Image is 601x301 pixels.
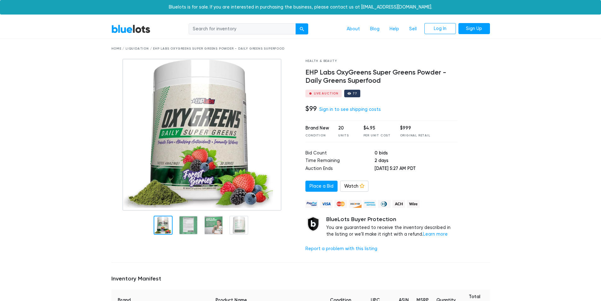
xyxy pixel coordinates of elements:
img: wire-908396882fe19aaaffefbd8e17b12f2f29708bd78693273c0e28e3a24408487f.png [407,200,420,208]
h5: Inventory Manifest [111,275,490,282]
a: Report a problem with this listing [305,246,377,251]
a: Blog [365,23,385,35]
h4: EHP Labs OxyGreens Super Greens Powder - Daily Greens Superfood [305,69,458,85]
div: Original Retail [400,133,430,138]
div: $999 [400,125,430,132]
a: Help [385,23,404,35]
a: Learn more [423,232,448,237]
div: Home / Liquidation / EHP Labs OxyGreens Super Greens Powder - Daily Greens Superfood [111,46,490,51]
a: Sign Up [458,23,490,34]
img: diners_club-c48f30131b33b1bb0e5d0e2dbd43a8bea4cb12cb2961413e2f4250e06c020426.png [378,200,391,208]
div: Brand New [305,125,329,132]
img: american_express-ae2a9f97a040b4b41f6397f7637041a5861d5f99d0716c09922aba4e24c8547d.png [363,200,376,208]
div: Per Unit Cost [363,133,391,138]
div: Live Auction [314,92,339,95]
td: Time Remaining [305,157,374,165]
div: 77 [353,92,357,95]
img: visa-79caf175f036a155110d1892330093d4c38f53c55c9ec9e2c3a54a56571784bb.png [320,200,333,208]
a: Sell [404,23,422,35]
div: Condition [305,133,329,138]
input: Search for inventory [189,23,296,35]
td: 0 bids [374,150,457,158]
h4: $99 [305,105,317,113]
td: Auction Ends [305,165,374,173]
img: buyer_protection_shield-3b65640a83011c7d3ede35a8e5a80bfdfaa6a97447f0071c1475b91a4b0b3d01.png [305,216,321,232]
a: Watch [340,181,368,192]
a: Place a Bid [305,181,338,192]
td: Bid Count [305,150,374,158]
a: About [342,23,365,35]
h5: BlueLots Buyer Protection [326,216,458,223]
div: $4.95 [363,125,391,132]
img: 8b73fcb4-0598-4284-a81f-76f5790f586f-1755714299.png [122,59,281,211]
td: 2 days [374,157,457,165]
a: BlueLots [111,24,150,33]
img: mastercard-42073d1d8d11d6635de4c079ffdb20a4f30a903dc55d1612383a1b395dd17f39.png [334,200,347,208]
a: Log In [424,23,456,34]
img: ach-b7992fed28a4f97f893c574229be66187b9afb3f1a8d16a4691d3d3140a8ab00.png [392,200,405,208]
div: 20 [338,125,354,132]
a: Sign in to see shipping costs [319,107,381,112]
div: Units [338,133,354,138]
div: You are guaranteed to receive the inventory described in the listing or we'll make it right with ... [326,216,458,238]
img: discover-82be18ecfda2d062aad2762c1ca80e2d36a4073d45c9e0ffae68cd515fbd3d32.png [349,200,362,208]
td: [DATE] 5:27 AM PDT [374,165,457,173]
div: Health & Beauty [305,59,458,63]
img: paypal_credit-80455e56f6e1299e8d57f40c0dcee7b8cd4ae79b9eccbfc37e2480457ba36de9.png [305,200,318,208]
